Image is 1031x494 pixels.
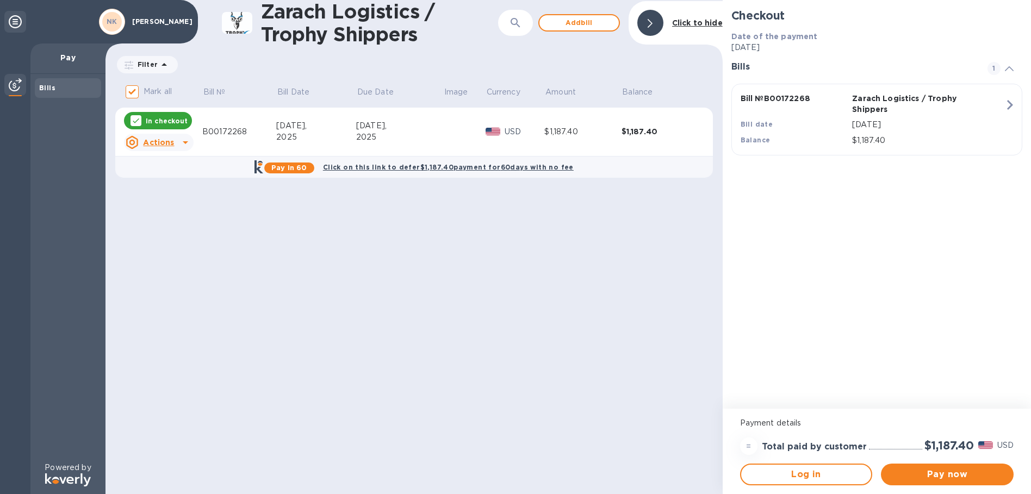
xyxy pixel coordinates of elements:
[731,32,818,41] b: Date of the payment
[107,17,117,26] b: NK
[39,52,97,63] p: Pay
[277,86,309,98] p: Bill Date
[740,464,873,485] button: Log in
[356,120,443,132] div: [DATE],
[852,93,960,115] p: Zarach Logistics / Trophy Shippers
[202,126,276,137] div: B00172268
[978,441,993,449] img: USD
[731,84,1022,155] button: Bill №B00172268Zarach Logistics / Trophy ShippersBill date[DATE]Balance$1,187.40
[505,126,545,137] p: USD
[731,9,1022,22] h2: Checkout
[987,62,1001,75] span: 1
[852,135,1004,146] p: $1,187.40
[924,439,974,452] h2: $1,187.40
[39,84,55,92] b: Bills
[203,86,240,98] span: Bill №
[731,42,1022,53] p: [DATE]
[357,86,394,98] p: Due Date
[486,128,500,135] img: USD
[444,86,468,98] p: Image
[45,462,91,473] p: Powered by
[277,86,324,98] span: Bill Date
[622,126,698,137] div: $1,187.40
[740,437,757,455] div: =
[45,473,91,486] img: Logo
[276,132,356,143] div: 2025
[741,93,848,104] p: Bill № B00172268
[203,86,226,98] p: Bill №
[132,18,187,26] p: [PERSON_NAME]
[545,86,590,98] span: Amount
[487,86,520,98] p: Currency
[357,86,408,98] span: Due Date
[545,86,576,98] p: Amount
[146,116,188,126] p: In checkout
[881,464,1014,485] button: Pay now
[762,442,867,452] h3: Total paid by customer
[544,126,621,137] div: $1,187.40
[276,120,356,132] div: [DATE],
[672,18,723,27] b: Click to hide
[133,60,158,69] p: Filter
[622,86,667,98] span: Balance
[356,132,443,143] div: 2025
[890,468,1005,481] span: Pay now
[741,120,773,128] b: Bill date
[143,138,174,147] u: Actions
[538,14,620,32] button: Addbill
[750,468,863,481] span: Log in
[740,417,1014,429] p: Payment details
[548,16,610,29] span: Add bill
[271,164,307,172] b: Pay in 60
[323,163,574,171] b: Click on this link to defer $1,187.40 payment for 60 days with no fee
[622,86,653,98] p: Balance
[731,62,974,72] h3: Bills
[852,119,1004,130] p: [DATE]
[144,86,172,97] p: Mark all
[741,136,771,144] b: Balance
[997,440,1014,451] p: USD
